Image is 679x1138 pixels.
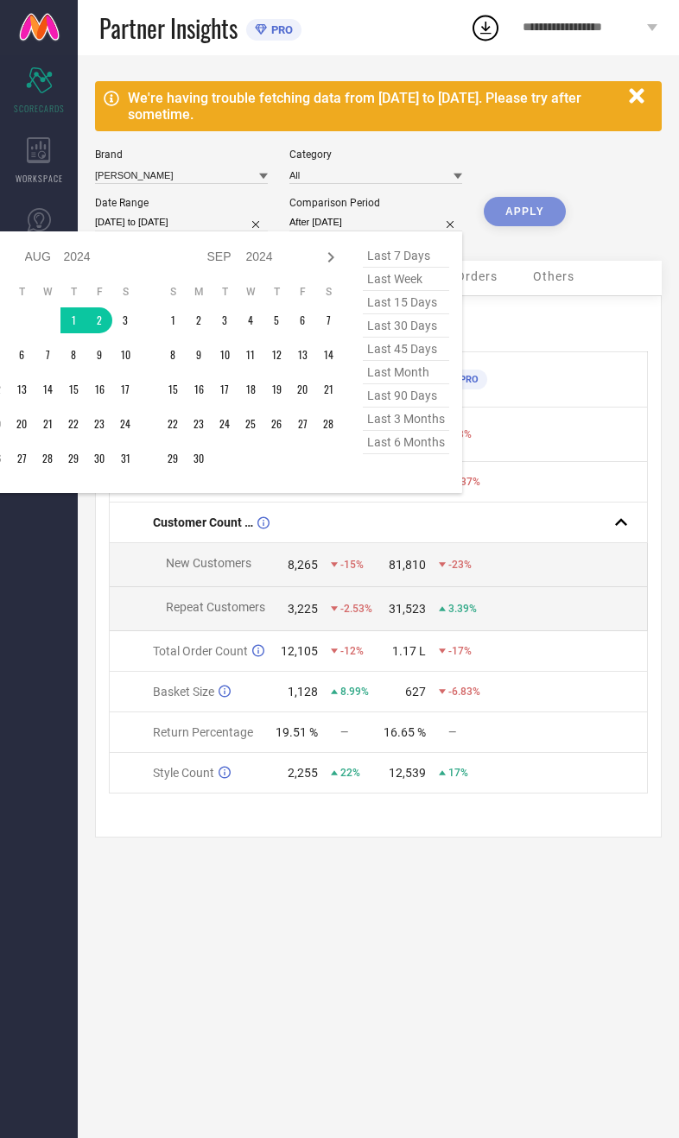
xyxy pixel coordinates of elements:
td: Sat Sep 14 2024 [315,342,341,368]
div: We're having trouble fetching data from [DATE] to [DATE]. Please try after sometime. [128,90,620,123]
td: Wed Sep 18 2024 [238,376,263,402]
td: Thu Aug 15 2024 [60,376,86,402]
td: Tue Sep 24 2024 [212,411,238,437]
td: Tue Aug 20 2024 [9,411,35,437]
td: Fri Aug 30 2024 [86,446,112,471]
div: 19.51 % [276,725,318,739]
td: Thu Sep 19 2024 [263,376,289,402]
td: Sat Aug 17 2024 [112,376,138,402]
td: Sun Sep 22 2024 [160,411,186,437]
td: Sun Sep 29 2024 [160,446,186,471]
span: WORKSPACE [16,172,63,185]
td: Fri Aug 02 2024 [86,307,112,333]
span: -6.83% [448,686,480,698]
span: Customer Count (New vs Repeat) [153,515,253,529]
td: Fri Aug 23 2024 [86,411,112,437]
span: last 7 days [363,244,449,268]
div: Comparison Period [289,197,462,209]
span: last 45 days [363,338,449,361]
td: Mon Sep 02 2024 [186,307,212,333]
th: Tuesday [9,285,35,299]
div: 3,225 [288,602,318,616]
td: Sat Aug 10 2024 [112,342,138,368]
td: Wed Aug 14 2024 [35,376,60,402]
td: Mon Sep 30 2024 [186,446,212,471]
th: Wednesday [238,285,263,299]
td: Tue Sep 17 2024 [212,376,238,402]
div: Brand [95,149,268,161]
td: Tue Sep 10 2024 [212,342,238,368]
div: 81,810 [389,558,426,572]
td: Thu Aug 29 2024 [60,446,86,471]
td: Thu Sep 26 2024 [263,411,289,437]
span: last month [363,361,449,384]
td: Thu Aug 01 2024 [60,307,86,333]
div: 12,105 [281,644,318,658]
div: 12,539 [389,766,426,780]
span: PRO [455,374,479,385]
td: Fri Sep 20 2024 [289,376,315,402]
td: Tue Aug 13 2024 [9,376,35,402]
td: Mon Sep 23 2024 [186,411,212,437]
span: last 90 days [363,384,449,408]
th: Monday [186,285,212,299]
td: Thu Sep 05 2024 [263,307,289,333]
th: Sunday [160,285,186,299]
td: Fri Sep 13 2024 [289,342,315,368]
input: Select comparison period [289,213,462,231]
th: Saturday [112,285,138,299]
span: last 3 months [363,408,449,431]
td: Wed Aug 07 2024 [35,342,60,368]
div: 1.17 L [392,644,426,658]
span: last week [363,268,449,291]
span: Others [533,269,574,283]
td: Thu Aug 22 2024 [60,411,86,437]
span: Repeat Customers [166,600,265,614]
th: Wednesday [35,285,60,299]
span: Total Order Count [153,644,248,658]
span: last 6 months [363,431,449,454]
td: Tue Aug 06 2024 [9,342,35,368]
span: -15% [340,559,364,571]
td: Sat Sep 28 2024 [315,411,341,437]
th: Tuesday [212,285,238,299]
span: Partner Insights [99,10,238,46]
span: SCORECARDS [14,102,65,115]
div: 627 [405,685,426,699]
span: -17% [448,645,472,657]
td: Sat Aug 03 2024 [112,307,138,333]
th: Saturday [315,285,341,299]
th: Friday [86,285,112,299]
td: Wed Sep 11 2024 [238,342,263,368]
td: Fri Sep 27 2024 [289,411,315,437]
td: Sat Aug 31 2024 [112,446,138,471]
span: Return Percentage [153,725,253,739]
td: Thu Sep 12 2024 [263,342,289,368]
td: Sun Sep 01 2024 [160,307,186,333]
span: -23% [448,559,472,571]
span: Basket Size [153,685,214,699]
td: Tue Sep 03 2024 [212,307,238,333]
td: Sat Aug 24 2024 [112,411,138,437]
th: Thursday [263,285,289,299]
div: Next month [320,247,341,268]
div: Date Range [95,197,268,209]
td: Fri Aug 09 2024 [86,342,112,368]
td: Thu Aug 08 2024 [60,342,86,368]
div: Open download list [470,12,501,43]
span: — [340,726,348,738]
td: Sat Sep 21 2024 [315,376,341,402]
span: last 15 days [363,291,449,314]
span: -2.53% [340,603,372,615]
div: 2,255 [288,766,318,780]
div: 31,523 [389,602,426,616]
td: Sun Sep 15 2024 [160,376,186,402]
div: 1,128 [288,685,318,699]
div: 8,265 [288,558,318,572]
td: Wed Aug 21 2024 [35,411,60,437]
span: -6.37% [448,476,480,488]
span: 17% [448,767,468,779]
td: Fri Sep 06 2024 [289,307,315,333]
td: Mon Sep 09 2024 [186,342,212,368]
div: 16.65 % [384,725,426,739]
